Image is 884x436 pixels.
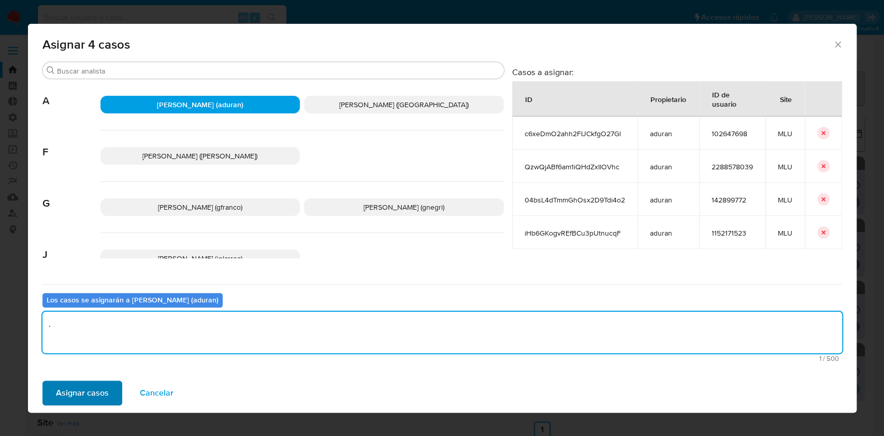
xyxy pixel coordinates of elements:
[100,96,300,113] div: [PERSON_NAME] (aduran)
[100,250,300,267] div: [PERSON_NAME] (jolarrea)
[100,147,300,165] div: [PERSON_NAME] ([PERSON_NAME])
[140,382,173,404] span: Cancelar
[712,195,753,205] span: 142899772
[157,99,243,110] span: [PERSON_NAME] (aduran)
[46,355,839,362] span: Máximo 500 caracteres
[42,79,100,107] span: A
[700,82,765,116] div: ID de usuario
[42,233,100,261] span: J
[833,39,842,49] button: Cerrar ventana
[778,129,792,138] span: MLU
[56,382,109,404] span: Asignar casos
[158,202,242,212] span: [PERSON_NAME] (gfranco)
[158,253,242,264] span: [PERSON_NAME] (jolarrea)
[525,228,625,238] span: iHb6GKogvREfBCu3pUtnucqF
[339,99,469,110] span: [PERSON_NAME] ([GEOGRAPHIC_DATA])
[650,162,687,171] span: aduran
[712,162,753,171] span: 2288578039
[42,130,100,158] span: F
[513,86,545,111] div: ID
[512,67,842,77] h3: Casos a asignar:
[525,162,625,171] span: QzwQjABf6am1iQHdZxIlOVhc
[525,195,625,205] span: 04bsL4dTmmGhOsx2D9Tdi4o2
[100,198,300,216] div: [PERSON_NAME] (gfranco)
[47,295,219,305] b: Los casos se asignarán a [PERSON_NAME] (aduran)
[650,228,687,238] span: aduran
[42,182,100,210] span: G
[142,151,257,161] span: [PERSON_NAME] ([PERSON_NAME])
[47,66,55,75] button: Buscar
[304,198,504,216] div: [PERSON_NAME] (gnegri)
[778,195,792,205] span: MLU
[42,312,842,353] textarea: .
[817,193,830,206] button: icon-button
[650,129,687,138] span: aduran
[525,129,625,138] span: c6xeDmO2ahh2FIJCkfgO27Gl
[126,381,187,405] button: Cancelar
[817,226,830,239] button: icon-button
[712,228,753,238] span: 1152171523
[712,129,753,138] span: 102647698
[650,195,687,205] span: aduran
[767,86,804,111] div: Site
[57,66,500,76] input: Buscar analista
[304,96,504,113] div: [PERSON_NAME] ([GEOGRAPHIC_DATA])
[638,86,699,111] div: Propietario
[364,202,444,212] span: [PERSON_NAME] (gnegri)
[42,381,122,405] button: Asignar casos
[817,160,830,172] button: icon-button
[778,228,792,238] span: MLU
[778,162,792,171] span: MLU
[28,24,857,413] div: assign-modal
[817,127,830,139] button: icon-button
[42,38,833,51] span: Asignar 4 casos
